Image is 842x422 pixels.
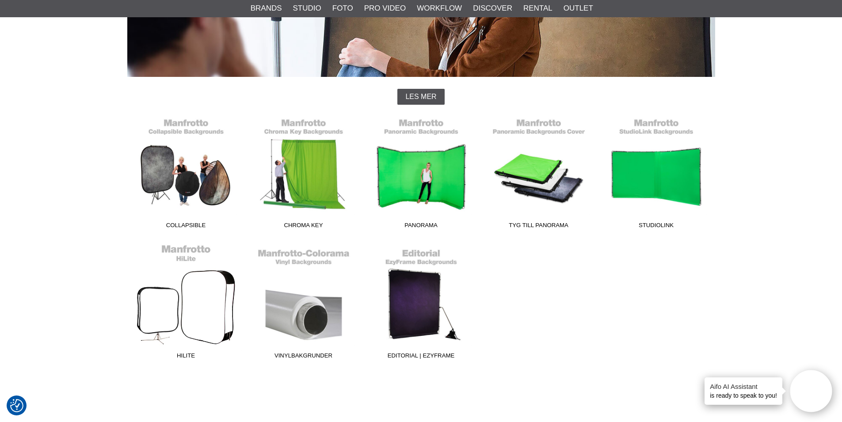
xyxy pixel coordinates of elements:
[523,3,552,14] a: Rental
[362,221,480,233] span: Panorama
[417,3,462,14] a: Workflow
[127,221,245,233] span: Collapsible
[598,221,715,233] span: StudioLink
[245,351,362,363] span: Vinylbakgrunder
[251,3,282,14] a: Brands
[473,3,512,14] a: Discover
[245,244,362,363] a: Vinylbakgrunder
[10,398,23,414] button: Samtykkepreferanser
[598,114,715,233] a: StudioLink
[480,114,598,233] a: Tyg till Panorama
[127,114,245,233] a: Collapsible
[127,244,245,363] a: HiLite
[127,351,245,363] span: HiLite
[332,3,353,14] a: Foto
[364,3,406,14] a: Pro Video
[293,3,321,14] a: Studio
[405,93,436,101] span: Les mer
[480,221,598,233] span: Tyg till Panorama
[710,382,777,391] h4: Aifo AI Assistant
[705,377,782,405] div: is ready to speak to you!
[362,351,480,363] span: Editorial | EzyFrame
[245,114,362,233] a: Chroma Key
[245,221,362,233] span: Chroma Key
[10,399,23,412] img: Revisit consent button
[564,3,593,14] a: Outlet
[362,114,480,233] a: Panorama
[362,244,480,363] a: Editorial | EzyFrame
